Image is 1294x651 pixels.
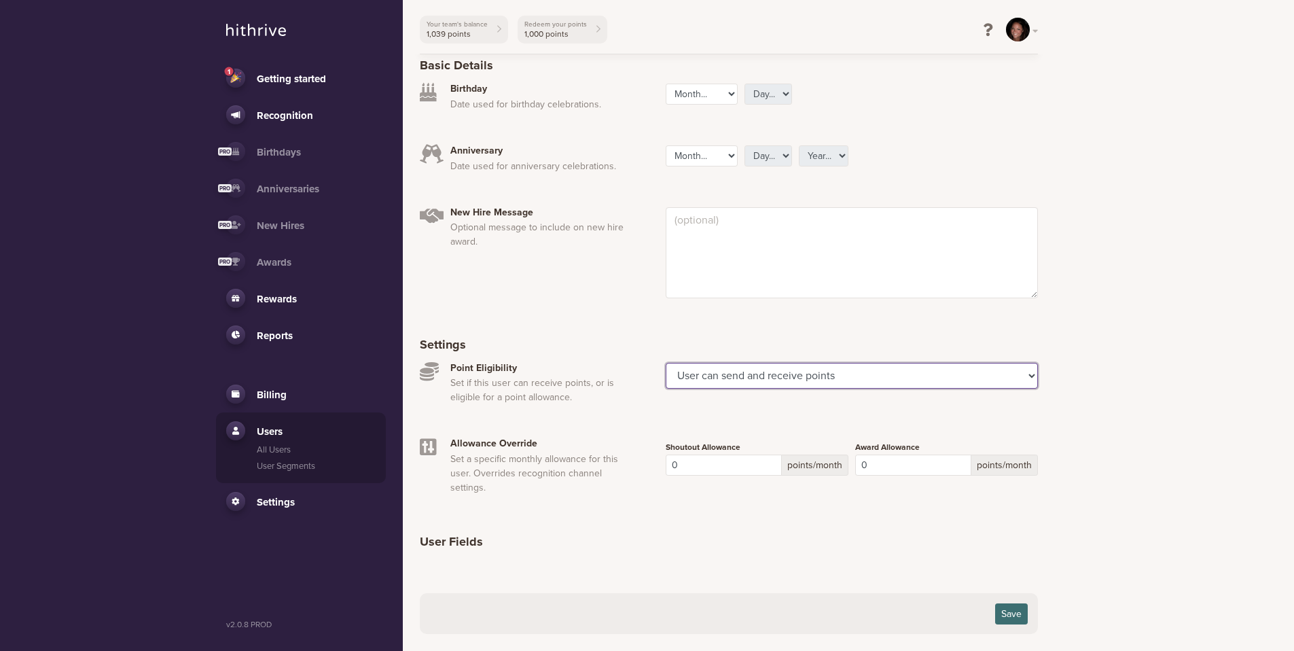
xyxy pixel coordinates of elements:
span: Birthdays [257,146,301,158]
a: Reports [226,325,376,345]
span: Help [31,10,59,22]
span: 1,039 points [427,29,488,39]
a: New Hires [226,215,376,234]
a: Redeem your points1,000 points [518,16,607,43]
span: Rewards [257,293,297,305]
span: Settings [257,496,295,508]
h4: New Hire Message [450,207,626,219]
h2: User Fields [420,535,483,550]
footer: v2.0.8 PROD [216,618,386,634]
a: Anniversaries [226,179,376,198]
span: Getting started [257,73,326,85]
p: Date used for birthday celebrations. [450,97,626,111]
label: Award Allowance [855,441,920,453]
label: points/month [781,455,848,476]
span: 1,000 points [524,29,587,39]
img: tada.a1a1420b.png [230,72,241,83]
p: Date used for anniversary celebrations. [450,159,626,173]
span: Awards [257,256,291,268]
span: Anniversaries [257,183,319,195]
a: Birthdays [226,142,376,161]
h2: Settings [420,338,466,353]
h4: Allowance Override [450,438,626,450]
div: 1 [224,67,233,76]
h4: Point Eligibility [450,363,626,374]
span: Recognition [257,109,313,122]
h4: Birthday [450,84,626,95]
a: Awards [226,252,376,271]
span: Reports [257,330,293,342]
a: Rewards [226,289,376,308]
span: Billing [257,389,287,401]
img: hithrive-logo.9746416d.svg [226,24,286,36]
a: Billing [226,385,376,404]
a: Settings [226,492,376,511]
a: Your team's balance1,039 points [420,16,508,43]
a: Recognition [226,105,376,124]
button: Save [995,603,1028,624]
h2: Basic Details [420,58,493,73]
a: All Users [257,444,376,457]
p: Optional message to include on new hire award. [450,220,626,249]
span: Users [257,425,283,438]
p: Set if this user can receive points, or is eligible for a point allowance. [450,376,626,404]
h4: Anniversary [450,145,626,157]
a: Users [226,421,376,440]
p: Set a specific monthly allowance for this user. Overrides recognition channel settings. [450,452,626,495]
span: New Hires [257,219,304,232]
label: points/month [971,455,1038,476]
a: User Segments [257,460,376,474]
a: 1Getting started [226,69,376,88]
label: Shoutout Allowance [666,441,740,453]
